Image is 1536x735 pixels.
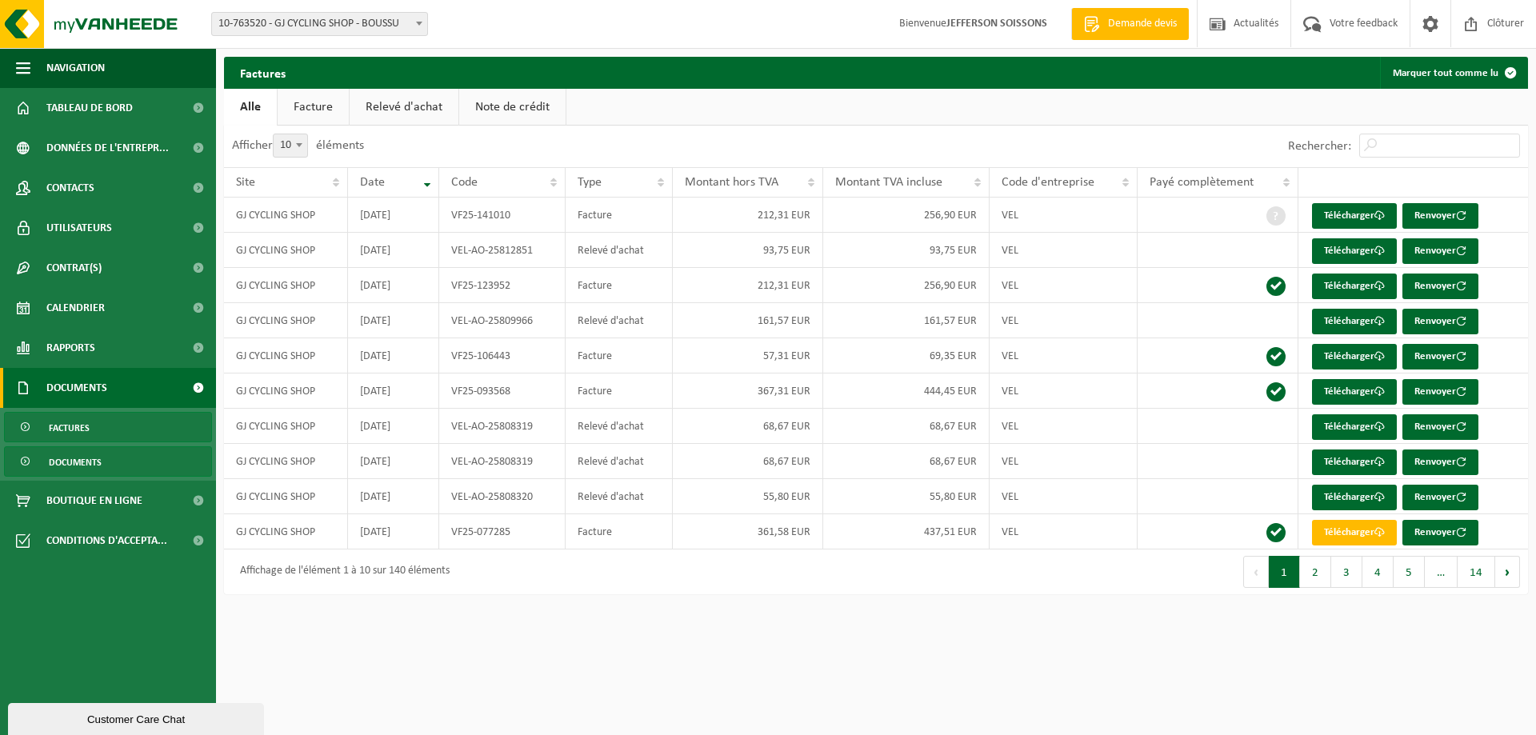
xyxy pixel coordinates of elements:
td: GJ CYCLING SHOP [224,198,348,233]
td: 361,58 EUR [673,514,823,549]
a: Télécharger [1312,344,1397,369]
button: 2 [1300,556,1331,588]
td: GJ CYCLING SHOP [224,409,348,444]
td: 55,80 EUR [673,479,823,514]
td: 256,90 EUR [823,198,990,233]
td: Relevé d'achat [566,444,673,479]
td: 256,90 EUR [823,268,990,303]
td: 161,57 EUR [823,303,990,338]
td: VF25-141010 [439,198,566,233]
button: Marquer tout comme lu [1380,57,1526,89]
span: Calendrier [46,288,105,328]
td: VF25-077285 [439,514,566,549]
td: VF25-093568 [439,373,566,409]
button: 3 [1331,556,1362,588]
td: VEL [990,479,1138,514]
button: 14 [1458,556,1495,588]
a: Télécharger [1312,520,1397,545]
td: VEL-AO-25812851 [439,233,566,268]
button: Renvoyer [1402,379,1478,405]
td: 212,31 EUR [673,198,823,233]
span: … [1425,556,1458,588]
span: Montant TVA incluse [835,176,942,189]
span: Conditions d'accepta... [46,521,167,561]
span: 10-763520 - GJ CYCLING SHOP - BOUSSU [212,13,427,35]
a: Télécharger [1312,238,1397,264]
td: [DATE] [348,198,439,233]
td: 68,67 EUR [673,444,823,479]
td: GJ CYCLING SHOP [224,303,348,338]
button: Renvoyer [1402,485,1478,510]
td: 437,51 EUR [823,514,990,549]
label: Afficher éléments [232,139,364,152]
strong: JEFFERSON SOISSONS [946,18,1047,30]
td: VEL [990,303,1138,338]
span: Rapports [46,328,95,368]
button: Previous [1243,556,1269,588]
td: [DATE] [348,303,439,338]
td: 93,75 EUR [823,233,990,268]
td: 367,31 EUR [673,373,823,409]
a: Documents [4,446,212,477]
span: Payé complètement [1150,176,1254,189]
td: VEL [990,198,1138,233]
div: Affichage de l'élément 1 à 10 sur 140 éléments [232,557,450,586]
td: GJ CYCLING SHOP [224,479,348,514]
a: Télécharger [1312,309,1397,334]
td: GJ CYCLING SHOP [224,268,348,303]
a: Télécharger [1312,485,1397,510]
button: Renvoyer [1402,414,1478,440]
td: GJ CYCLING SHOP [224,373,348,409]
td: Facture [566,338,673,373]
iframe: chat widget [8,700,267,735]
span: Montant hors TVA [685,176,778,189]
td: GJ CYCLING SHOP [224,514,348,549]
label: Rechercher: [1288,140,1351,153]
td: 444,45 EUR [823,373,990,409]
a: Alle [224,89,277,126]
span: 10-763520 - GJ CYCLING SHOP - BOUSSU [211,12,428,36]
td: Relevé d'achat [566,233,673,268]
td: 68,67 EUR [823,409,990,444]
a: Télécharger [1312,379,1397,405]
span: Documents [46,368,107,408]
button: 1 [1269,556,1300,588]
td: [DATE] [348,373,439,409]
td: 69,35 EUR [823,338,990,373]
button: 5 [1394,556,1425,588]
span: Boutique en ligne [46,481,142,521]
td: 68,67 EUR [673,409,823,444]
span: Contacts [46,168,94,208]
button: Renvoyer [1402,520,1478,545]
a: Télécharger [1312,274,1397,299]
td: VEL [990,514,1138,549]
td: VEL-AO-25808319 [439,409,566,444]
td: VEL [990,444,1138,479]
td: Relevé d'achat [566,409,673,444]
td: VEL [990,338,1138,373]
td: VEL-AO-25808319 [439,444,566,479]
span: Demande devis [1104,16,1181,32]
td: VF25-123952 [439,268,566,303]
td: 93,75 EUR [673,233,823,268]
span: Code d'entreprise [1002,176,1094,189]
button: Renvoyer [1402,238,1478,264]
span: Utilisateurs [46,208,112,248]
button: Renvoyer [1402,449,1478,475]
td: [DATE] [348,409,439,444]
button: Next [1495,556,1520,588]
button: Renvoyer [1402,203,1478,229]
span: 10 [273,134,308,158]
td: Facture [566,514,673,549]
span: Factures [49,413,90,443]
span: 10 [274,134,307,157]
td: Relevé d'achat [566,303,673,338]
td: GJ CYCLING SHOP [224,233,348,268]
td: VEL [990,233,1138,268]
span: Documents [49,447,102,477]
td: VEL-AO-25809966 [439,303,566,338]
td: VEL [990,373,1138,409]
a: Télécharger [1312,203,1397,229]
td: VEL-AO-25808320 [439,479,566,514]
